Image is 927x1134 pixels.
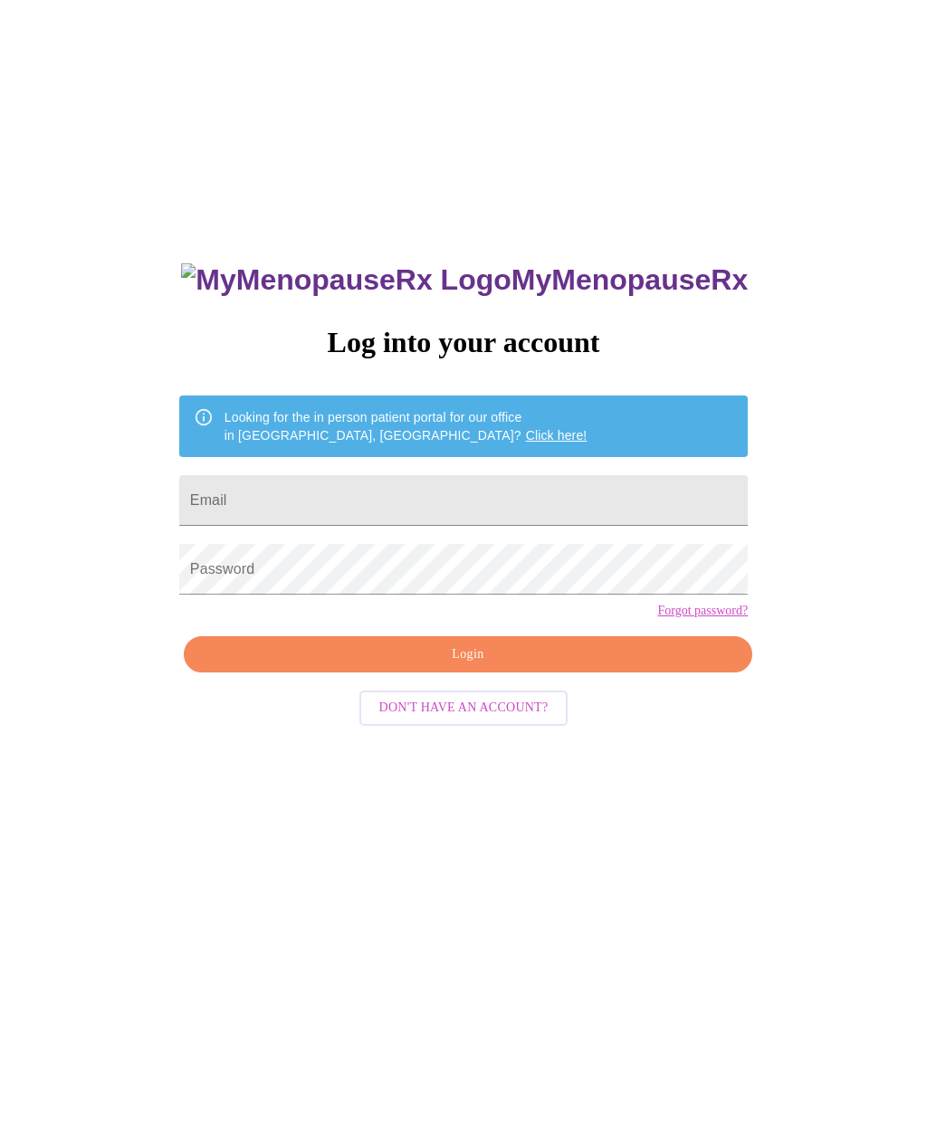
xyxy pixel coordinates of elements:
h3: MyMenopauseRx [181,263,748,297]
img: MyMenopauseRx Logo [181,263,511,297]
div: Looking for the in person patient portal for our office in [GEOGRAPHIC_DATA], [GEOGRAPHIC_DATA]? [225,401,588,452]
a: Click here! [526,428,588,443]
span: Login [205,643,731,666]
span: Don't have an account? [379,697,549,719]
a: Don't have an account? [355,699,573,714]
a: Forgot password? [657,604,748,618]
button: Login [184,636,752,673]
h3: Log into your account [179,326,748,359]
button: Don't have an account? [359,691,569,726]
